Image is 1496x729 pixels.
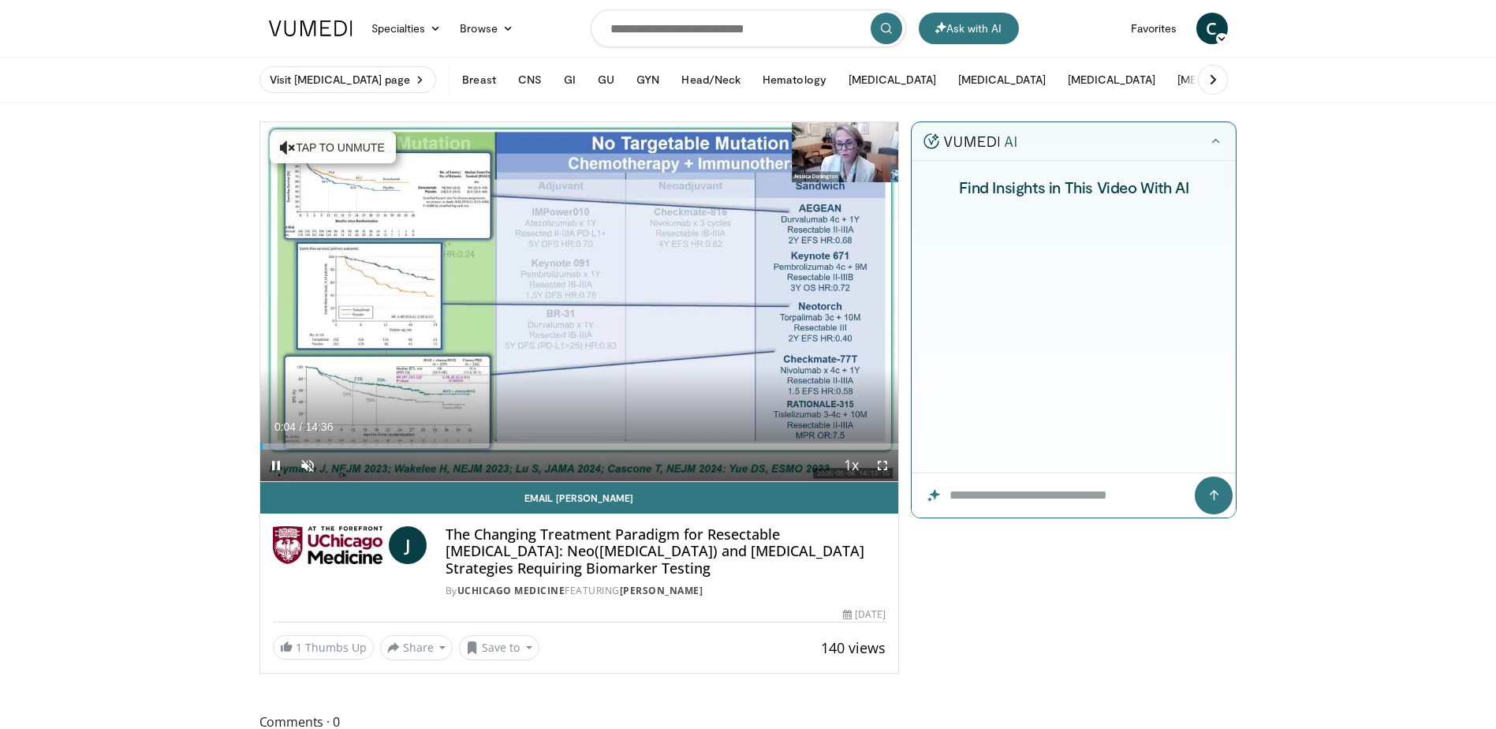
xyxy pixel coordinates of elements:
[620,584,703,597] a: [PERSON_NAME]
[453,64,505,95] button: Breast
[949,64,1055,95] button: [MEDICAL_DATA]
[591,9,906,47] input: Search topics, interventions
[446,584,886,598] div: By FEATURING
[260,482,899,514] a: Email [PERSON_NAME]
[273,526,382,564] img: UChicago Medicine
[457,584,565,597] a: UChicago Medicine
[1121,13,1187,44] a: Favorites
[292,450,323,481] button: Unmute
[274,421,296,433] span: 0:04
[269,21,353,36] img: VuMedi Logo
[362,13,451,44] a: Specialties
[1196,13,1228,44] a: C
[305,421,333,433] span: 14:36
[843,607,886,622] div: [DATE]
[389,526,427,564] a: J
[554,64,585,95] button: GI
[821,638,886,657] span: 140 views
[919,13,1019,44] button: Ask with AI
[380,635,453,660] button: Share
[932,177,1217,197] h4: Find Insights in This Video With AI
[912,473,1236,518] input: Question for the AI
[672,64,750,95] button: Head/Neck
[839,64,946,95] button: [MEDICAL_DATA]
[260,450,292,481] button: Pause
[867,450,898,481] button: Fullscreen
[588,64,624,95] button: GU
[260,122,899,482] video-js: Video Player
[835,450,867,481] button: Playback Rate
[446,526,886,578] h4: The Changing Treatment Paradigm for Resectable [MEDICAL_DATA]: Neo([MEDICAL_DATA]) and [MEDICAL_D...
[509,64,551,95] button: CNS
[459,635,539,660] button: Save to
[923,133,1017,149] img: vumedi-ai-logo.v2.svg
[627,64,669,95] button: GYN
[1058,64,1165,95] button: [MEDICAL_DATA]
[956,530,1192,727] iframe: Advertisement
[296,640,302,655] span: 1
[753,64,836,95] button: Hematology
[260,443,899,450] div: Progress Bar
[1168,64,1274,95] button: [MEDICAL_DATA]
[300,421,303,433] span: /
[273,635,374,660] a: 1 Thumbs Up
[270,132,396,163] button: Tap to unmute
[450,13,523,44] a: Browse
[259,66,437,93] a: Visit [MEDICAL_DATA] page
